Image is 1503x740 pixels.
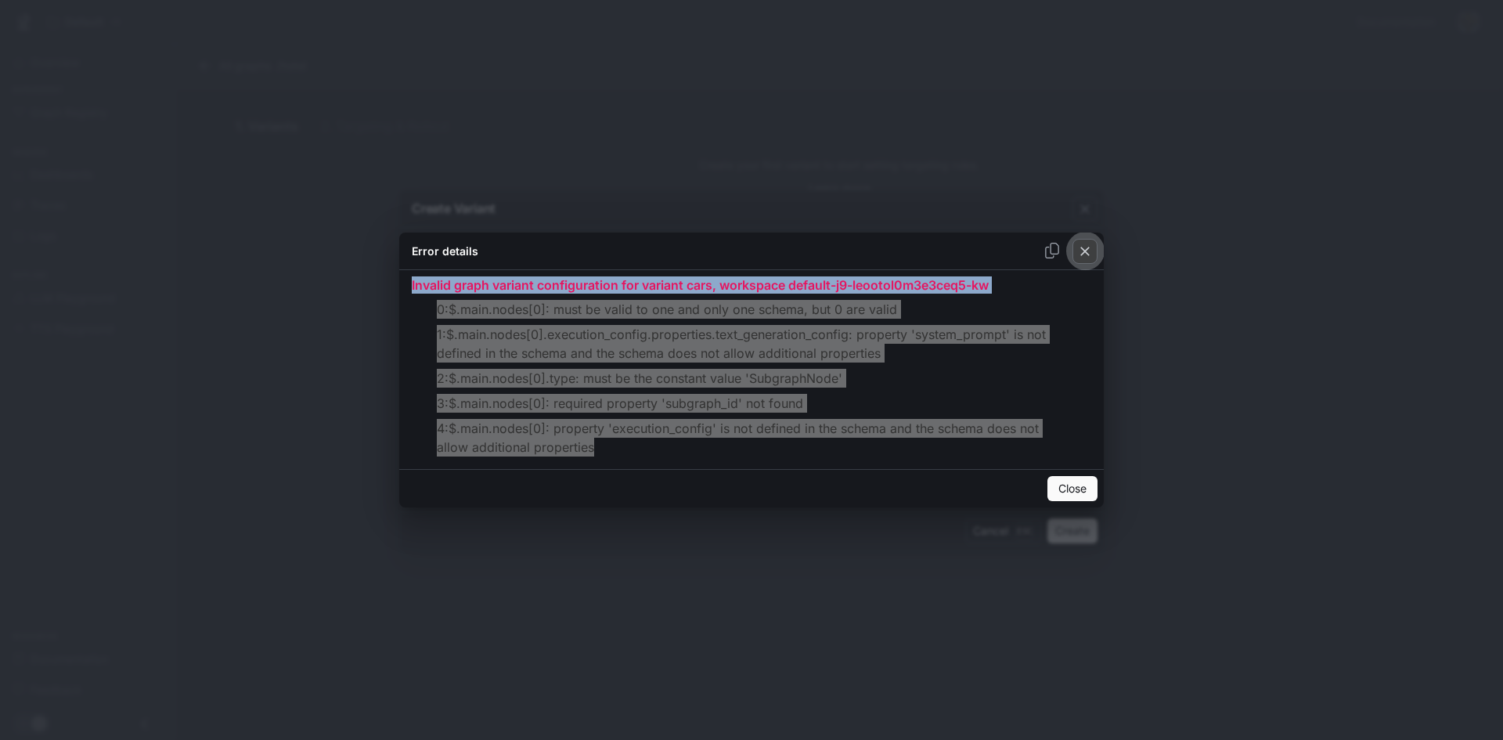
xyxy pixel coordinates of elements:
[424,391,1079,416] li: 3 : $.main.nodes[0]: required property 'subgraph_id' not found
[1038,236,1066,265] button: Copy error
[424,297,1079,322] li: 0 : $.main.nodes[0]: must be valid to one and only one schema, but 0 are valid
[412,276,1091,294] h5: Invalid graph variant configuration for variant cars, workspace default-j9-leootol0m3e3ceq5-kw
[424,322,1079,366] li: 1 : $.main.nodes[0].execution_config.properties.text_generation_config: property 'system_prompt' ...
[1047,476,1098,501] button: Close
[424,366,1079,391] li: 2 : $.main.nodes[0].type: must be the constant value 'SubgraphNode'
[412,244,478,259] h6: Error details
[424,416,1079,460] li: 4 : $.main.nodes[0]: property 'execution_config' is not defined in the schema and the schema does...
